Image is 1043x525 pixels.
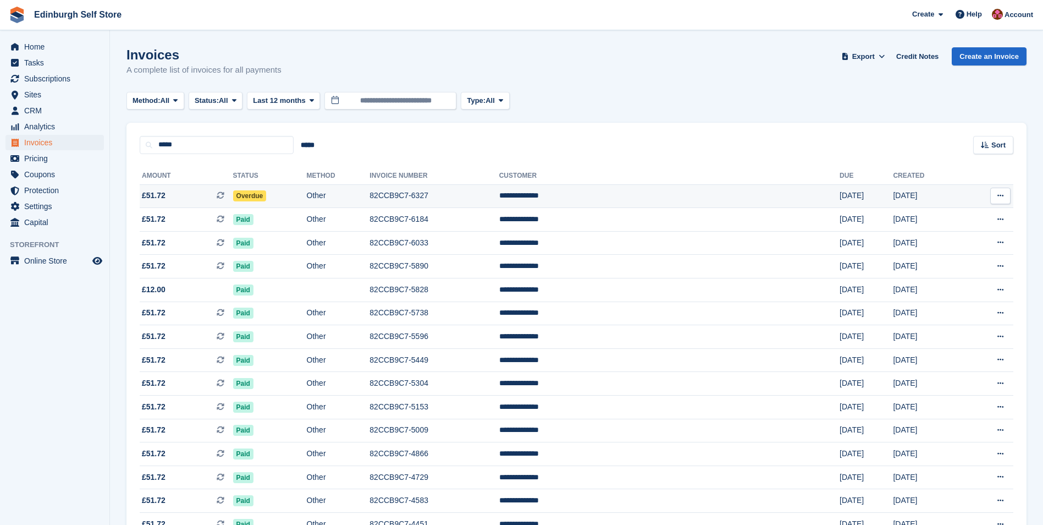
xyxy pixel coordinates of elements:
span: Paid [233,472,253,483]
a: menu [5,253,104,269]
td: Other [307,231,370,255]
th: Customer [499,167,840,185]
span: Paid [233,308,253,319]
span: Account [1005,9,1033,20]
td: 82CCB9C7-5596 [369,325,499,349]
td: [DATE] [840,396,893,419]
span: £51.72 [142,190,165,201]
span: Storefront [10,239,109,250]
span: Settings [24,199,90,214]
span: £51.72 [142,472,165,483]
span: Help [967,9,982,20]
td: Other [307,302,370,325]
span: CRM [24,103,90,118]
span: Tasks [24,55,90,70]
span: Invoices [24,135,90,150]
td: [DATE] [893,348,962,372]
td: Other [307,372,370,396]
td: [DATE] [893,255,962,278]
a: menu [5,55,104,70]
th: Invoice Number [369,167,499,185]
span: Online Store [24,253,90,269]
span: Paid [233,378,253,389]
td: Other [307,396,370,419]
span: Paid [233,402,253,413]
th: Created [893,167,962,185]
span: Method: [133,95,161,106]
span: Create [912,9,934,20]
th: Amount [140,167,233,185]
span: £12.00 [142,284,165,296]
button: Type: All [461,92,509,110]
span: Status: [195,95,219,106]
td: Other [307,442,370,466]
span: Sort [991,140,1006,151]
a: menu [5,167,104,182]
td: Other [307,208,370,232]
span: Home [24,39,90,54]
td: [DATE] [893,442,962,466]
td: [DATE] [840,372,893,396]
td: [DATE] [893,302,962,325]
h1: Invoices [126,47,282,62]
td: [DATE] [840,302,893,325]
span: Paid [233,425,253,436]
td: Other [307,466,370,489]
img: stora-icon-8386f47178a22dfd0bd8f6a31ec36ba5ce8667c1dd55bd0f319d3a0aa187defe.svg [9,7,25,23]
td: [DATE] [840,325,893,349]
td: [DATE] [840,466,893,489]
td: 82CCB9C7-4583 [369,489,499,513]
a: menu [5,151,104,166]
td: 82CCB9C7-5009 [369,419,499,442]
span: Paid [233,261,253,272]
span: Paid [233,238,253,249]
td: 82CCB9C7-5828 [369,278,499,302]
td: [DATE] [893,208,962,232]
span: Paid [233,285,253,296]
span: Analytics [24,119,90,134]
span: Capital [24,215,90,230]
img: Lucy Michalec [992,9,1003,20]
td: [DATE] [893,231,962,255]
span: Last 12 months [253,95,305,106]
a: menu [5,199,104,214]
span: Paid [233,214,253,225]
td: 82CCB9C7-4729 [369,466,499,489]
td: [DATE] [893,466,962,489]
a: menu [5,71,104,86]
td: 82CCB9C7-5738 [369,302,499,325]
span: Paid [233,331,253,342]
a: menu [5,103,104,118]
td: 82CCB9C7-5304 [369,372,499,396]
span: Subscriptions [24,71,90,86]
span: £51.72 [142,354,165,366]
span: Overdue [233,190,267,201]
td: [DATE] [893,372,962,396]
td: [DATE] [893,278,962,302]
td: [DATE] [893,489,962,513]
button: Status: All [189,92,242,110]
td: 82CCB9C7-6184 [369,208,499,232]
span: Export [852,51,875,62]
td: [DATE] [840,231,893,255]
td: Other [307,325,370,349]
a: menu [5,183,104,198]
td: [DATE] [893,396,962,419]
th: Method [307,167,370,185]
td: 82CCB9C7-5890 [369,255,499,278]
button: Last 12 months [247,92,320,110]
td: [DATE] [893,184,962,208]
td: [DATE] [840,255,893,278]
td: [DATE] [840,348,893,372]
a: Preview store [91,254,104,267]
td: Other [307,348,370,372]
td: [DATE] [840,419,893,442]
a: Edinburgh Self Store [30,6,126,24]
th: Status [233,167,307,185]
span: £51.72 [142,260,165,272]
span: £51.72 [142,448,165,460]
span: Paid [233,449,253,460]
button: Method: All [126,92,184,110]
td: 82CCB9C7-5153 [369,396,499,419]
span: £51.72 [142,237,165,249]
